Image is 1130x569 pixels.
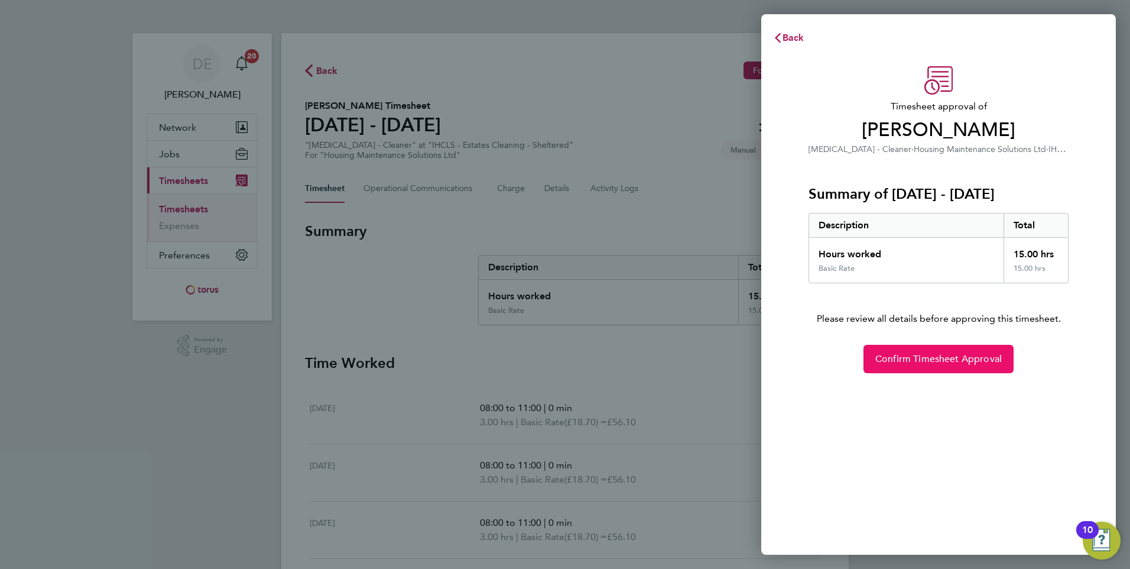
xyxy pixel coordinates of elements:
[809,214,1004,237] div: Description
[1083,522,1121,560] button: Open Resource Center, 10 new notifications
[761,26,816,50] button: Back
[794,283,1083,326] p: Please review all details before approving this timesheet.
[819,264,855,273] div: Basic Rate
[863,345,1014,373] button: Confirm Timesheet Approval
[809,238,1004,264] div: Hours worked
[808,185,1069,203] h3: Summary of [DATE] - [DATE]
[1004,238,1069,264] div: 15.00 hrs
[1082,530,1093,545] div: 10
[808,144,911,154] span: [MEDICAL_DATA] - Cleaner
[808,213,1069,283] div: Summary of 22 - 28 Sep 2025
[1004,264,1069,283] div: 15.00 hrs
[911,144,914,154] span: ·
[782,32,804,43] span: Back
[808,118,1069,142] span: [PERSON_NAME]
[808,99,1069,114] span: Timesheet approval of
[1046,144,1048,154] span: ·
[875,353,1002,365] span: Confirm Timesheet Approval
[914,144,1046,154] span: Housing Maintenance Solutions Ltd
[1004,214,1069,237] div: Total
